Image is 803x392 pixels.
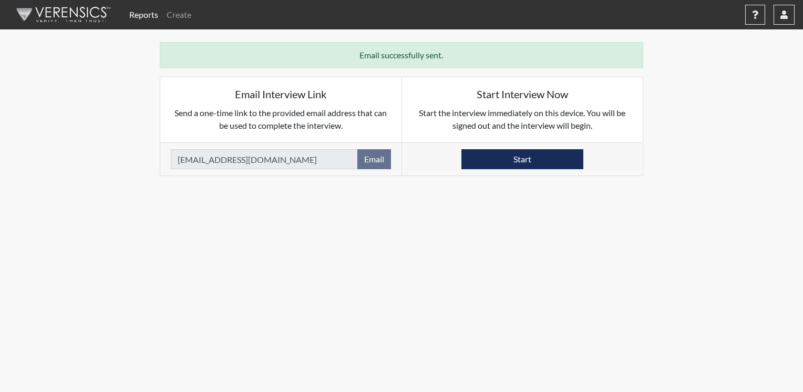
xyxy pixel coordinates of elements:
[171,88,391,100] h5: Email Interview Link
[413,88,633,100] h5: Start Interview Now
[171,49,632,61] p: Email successfully sent.
[171,149,358,169] input: Email Address
[162,4,195,25] a: Create
[357,149,391,169] button: Email
[125,4,162,25] a: Reports
[171,107,391,132] p: Send a one-time link to the provided email address that can be used to complete the interview.
[461,149,583,169] button: Start
[413,107,633,132] p: Start the interview immediately on this device. You will be signed out and the interview will begin.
